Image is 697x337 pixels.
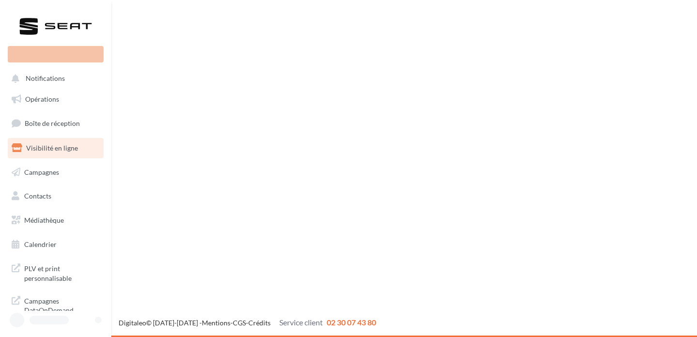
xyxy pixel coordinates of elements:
[24,294,100,315] span: Campagnes DataOnDemand
[6,258,106,287] a: PLV et print personnalisable
[25,95,59,103] span: Opérations
[6,138,106,158] a: Visibilité en ligne
[119,319,146,327] a: Digitaleo
[327,318,376,327] span: 02 30 07 43 80
[8,46,104,62] div: Nouvelle campagne
[6,210,106,230] a: Médiathèque
[279,318,323,327] span: Service client
[6,291,106,319] a: Campagnes DataOnDemand
[24,168,59,176] span: Campagnes
[24,240,57,248] span: Calendrier
[248,319,271,327] a: Crédits
[202,319,230,327] a: Mentions
[26,75,65,83] span: Notifications
[24,262,100,283] span: PLV et print personnalisable
[6,113,106,134] a: Boîte de réception
[24,216,64,224] span: Médiathèque
[6,89,106,109] a: Opérations
[25,119,80,127] span: Boîte de réception
[24,192,51,200] span: Contacts
[119,319,376,327] span: © [DATE]-[DATE] - - -
[6,162,106,183] a: Campagnes
[233,319,246,327] a: CGS
[6,186,106,206] a: Contacts
[6,234,106,255] a: Calendrier
[26,144,78,152] span: Visibilité en ligne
